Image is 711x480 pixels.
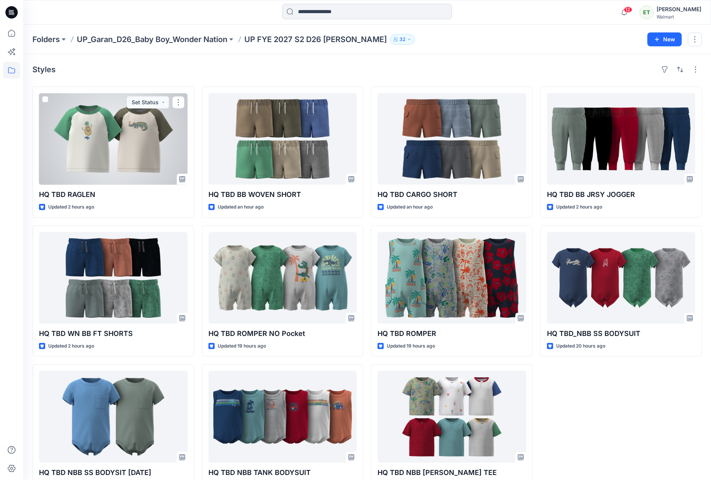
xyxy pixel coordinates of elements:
[244,34,387,45] p: UP FYE 2027 S2 D26 [PERSON_NAME]
[547,232,696,324] a: HQ TBD_NBB SS BODYSUIT
[547,328,696,339] p: HQ TBD_NBB SS BODYSUIT
[378,328,526,339] p: HQ TBD ROMPER
[218,342,266,350] p: Updated 19 hours ago
[556,342,605,350] p: Updated 20 hours ago
[657,14,701,20] div: Walmart
[77,34,227,45] a: UP_Garan_D26_Baby Boy_Wonder Nation
[378,467,526,478] p: HQ TBD NBB [PERSON_NAME] TEE
[556,203,602,211] p: Updated 2 hours ago
[378,189,526,200] p: HQ TBD CARGO SHORT
[208,371,357,462] a: HQ TBD NBB TANK BODYSUIT
[208,467,357,478] p: HQ TBD NBB TANK BODYSUIT
[387,342,435,350] p: Updated 19 hours ago
[32,34,60,45] a: Folders
[39,232,188,324] a: HQ TBD WN BB FT SHORTS
[48,203,94,211] p: Updated 2 hours ago
[378,371,526,462] a: HQ TBD NBB HENLY TEE
[647,32,682,46] button: New
[640,5,653,19] div: ET
[208,189,357,200] p: HQ TBD BB WOVEN SHORT
[547,189,696,200] p: HQ TBD BB JRSY JOGGER
[48,342,94,350] p: Updated 2 hours ago
[547,93,696,185] a: HQ TBD BB JRSY JOGGER
[657,5,701,14] div: [PERSON_NAME]
[39,371,188,462] a: HQ TBD NBB SS BODYSIT 08.20.25
[39,93,188,185] a: HQ TBD RAGLEN
[400,35,405,44] p: 32
[208,328,357,339] p: HQ TBD ROMPER NO Pocket
[208,93,357,185] a: HQ TBD BB WOVEN SHORT
[32,65,56,74] h4: Styles
[387,203,433,211] p: Updated an hour ago
[390,34,415,45] button: 32
[39,328,188,339] p: HQ TBD WN BB FT SHORTS
[39,189,188,200] p: HQ TBD RAGLEN
[208,232,357,324] a: HQ TBD ROMPER NO Pocket
[624,7,632,13] span: 12
[378,232,526,324] a: HQ TBD ROMPER
[218,203,264,211] p: Updated an hour ago
[39,467,188,478] p: HQ TBD NBB SS BODYSIT [DATE]
[378,93,526,185] a: HQ TBD CARGO SHORT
